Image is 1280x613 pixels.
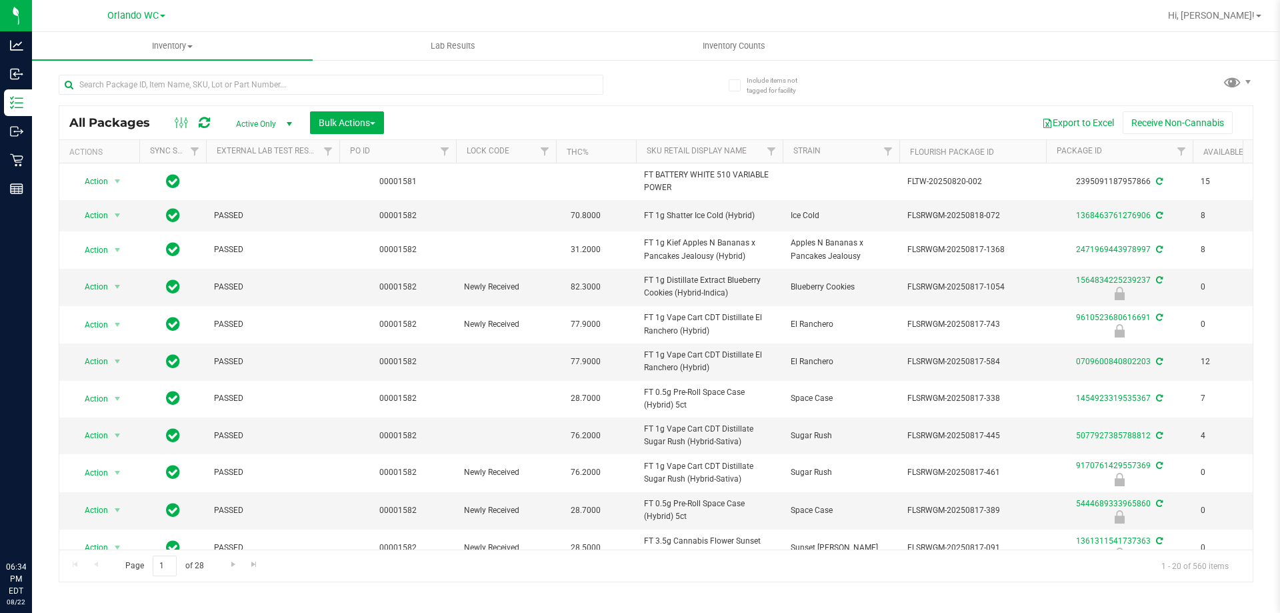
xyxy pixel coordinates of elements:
[644,274,775,299] span: FT 1g Distillate Extract Blueberry Cookies (Hybrid-Indica)
[1076,275,1151,285] a: 1564834225239237
[791,504,891,517] span: Space Case
[413,40,493,52] span: Lab Results
[1154,461,1163,470] span: Sync from Compliance System
[319,117,375,128] span: Bulk Actions
[69,115,163,130] span: All Packages
[73,390,109,408] span: Action
[907,504,1038,517] span: FLSRWGM-20250817-389
[564,240,607,259] span: 31.2000
[10,125,23,138] inline-svg: Outbound
[1154,499,1163,508] span: Sync from Compliance System
[567,147,589,157] a: THC%
[1154,394,1163,403] span: Sync from Compliance System
[184,140,206,163] a: Filter
[73,206,109,225] span: Action
[13,506,53,546] iframe: Resource center
[761,140,783,163] a: Filter
[907,175,1038,188] span: FLTW-20250820-002
[1076,536,1151,546] a: 1361311541737363
[1044,287,1195,300] div: Newly Received
[593,32,874,60] a: Inventory Counts
[644,209,775,222] span: FT 1g Shatter Ice Cold (Hybrid)
[109,426,126,445] span: select
[379,431,417,440] a: 00001582
[73,426,109,445] span: Action
[1076,499,1151,508] a: 5444689333965860
[1076,245,1151,254] a: 2471969443978997
[166,463,180,482] span: In Sync
[32,32,313,60] a: Inventory
[644,349,775,374] span: FT 1g Vape Cart CDT Distillate El Ranchero (Hybrid)
[1151,556,1239,576] span: 1 - 20 of 560 items
[317,140,339,163] a: Filter
[217,146,321,155] a: External Lab Test Result
[114,556,215,576] span: Page of 28
[73,538,109,557] span: Action
[793,146,821,155] a: Strain
[223,556,243,574] a: Go to the next page
[166,277,180,296] span: In Sync
[59,75,603,95] input: Search Package ID, Item Name, SKU, Lot or Part Number...
[1154,275,1163,285] span: Sync from Compliance System
[791,318,891,331] span: El Ranchero
[1201,392,1251,405] span: 7
[791,356,891,368] span: El Ranchero
[379,177,417,186] a: 00001581
[1076,394,1151,403] a: 1454923319535367
[214,542,331,554] span: PASSED
[464,281,548,293] span: Newly Received
[73,172,109,191] span: Action
[644,312,775,337] span: FT 1g Vape Cart CDT Distillate El Ranchero (Hybrid)
[1201,430,1251,442] span: 4
[379,394,417,403] a: 00001582
[644,498,775,523] span: FT 0.5g Pre-Roll Space Case (Hybrid) 5ct
[379,543,417,552] a: 00001582
[73,316,109,334] span: Action
[564,501,607,520] span: 28.7000
[245,556,264,574] a: Go to the last page
[1168,10,1255,21] span: Hi, [PERSON_NAME]!
[1057,146,1102,155] a: Package ID
[150,146,201,155] a: Sync Status
[109,538,126,557] span: select
[69,147,134,157] div: Actions
[1044,175,1195,188] div: 2395091187957866
[166,426,180,445] span: In Sync
[73,464,109,482] span: Action
[1123,111,1233,134] button: Receive Non-Cannabis
[564,389,607,408] span: 28.7000
[907,243,1038,256] span: FLSRWGM-20250817-1368
[214,430,331,442] span: PASSED
[791,209,891,222] span: Ice Cold
[1203,147,1243,157] a: Available
[644,423,775,448] span: FT 1g Vape Cart CDT Distillate Sugar Rush (Hybrid-Sativa)
[791,430,891,442] span: Sugar Rush
[166,501,180,520] span: In Sync
[166,352,180,371] span: In Sync
[1076,357,1151,366] a: 0709600840802203
[166,315,180,334] span: In Sync
[313,32,593,60] a: Lab Results
[464,466,548,479] span: Newly Received
[6,597,26,607] p: 08/22
[166,172,180,191] span: In Sync
[350,146,370,155] a: PO ID
[644,535,775,560] span: FT 3.5g Cannabis Flower Sunset Runtz (Hybrid-Indica)
[166,538,180,557] span: In Sync
[907,356,1038,368] span: FLSRWGM-20250817-584
[214,356,331,368] span: PASSED
[379,468,417,477] a: 00001582
[10,67,23,81] inline-svg: Inbound
[1154,211,1163,220] span: Sync from Compliance System
[464,318,548,331] span: Newly Received
[1154,431,1163,440] span: Sync from Compliance System
[310,111,384,134] button: Bulk Actions
[109,206,126,225] span: select
[166,389,180,408] span: In Sync
[6,561,26,597] p: 06:34 PM EDT
[1201,542,1251,554] span: 0
[109,241,126,259] span: select
[791,542,891,554] span: Sunset [PERSON_NAME]
[1044,324,1195,338] div: Newly Received
[1044,510,1195,524] div: Newly Received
